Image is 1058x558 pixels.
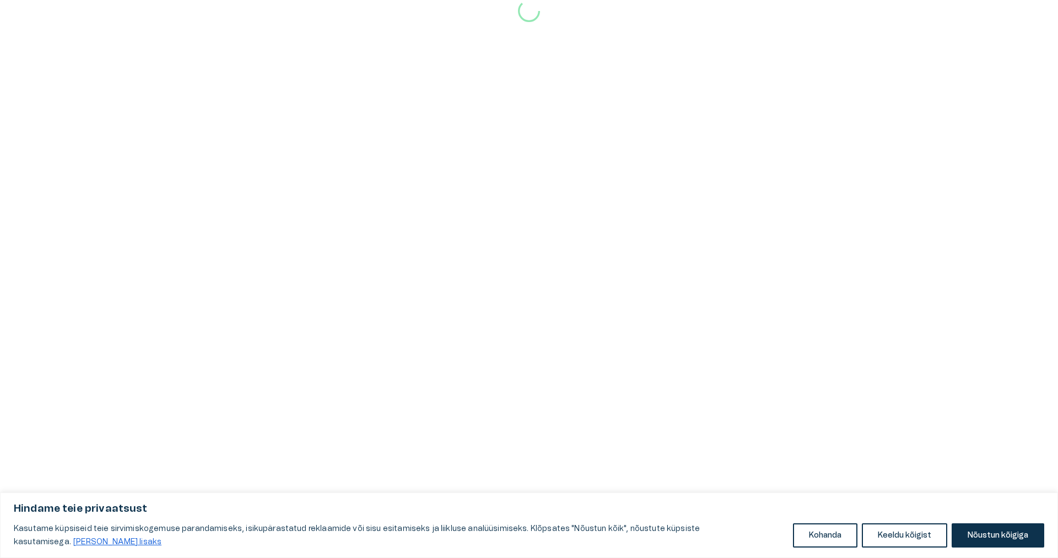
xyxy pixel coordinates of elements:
button: Keeldu kõigist [862,523,947,548]
p: Hindame teie privaatsust [14,502,1044,516]
p: Kasutame küpsiseid teie sirvimiskogemuse parandamiseks, isikupärastatud reklaamide või sisu esita... [14,522,785,549]
button: Nõustun kõigiga [952,523,1044,548]
a: Loe lisaks [73,538,162,546]
button: Kohanda [793,523,857,548]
